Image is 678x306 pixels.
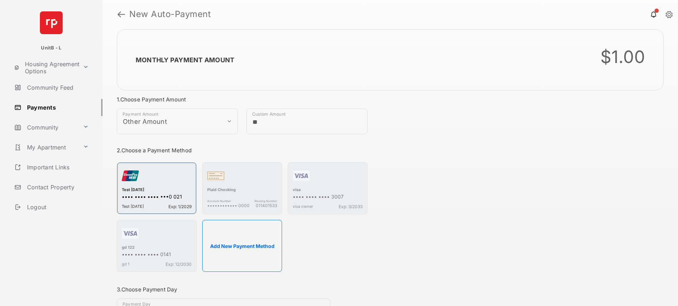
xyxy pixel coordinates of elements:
[207,203,250,208] span: •••••••••••• 0000
[40,11,63,34] img: svg+xml;base64,PHN2ZyB4bWxucz0iaHR0cDovL3d3dy53My5vcmcvMjAwMC9zdmciIHdpZHRoPSI2NCIgaGVpZ2h0PSI2NC...
[122,204,144,209] span: Test [DATE]
[202,162,282,214] div: Plaid CheckingAccount Number•••••••••••• 0000Routing Number011401533
[122,194,192,201] div: •••• •••• •••• •••0 021
[117,96,367,103] h3: 1. Choose Payment Amount
[255,203,277,208] span: 011401533
[11,199,103,216] a: Logout
[288,162,367,214] div: visa•••• •••• •••• 3007visa ownerExp: 3/2033
[11,99,103,116] a: Payments
[207,187,277,194] div: Plaid Checking
[122,251,192,259] div: •••• •••• •••• 0141
[207,199,250,203] span: Account Number
[11,79,103,96] a: Community Feed
[255,199,277,203] span: Routing Number
[600,47,645,67] div: $1.00
[129,10,211,19] strong: New Auto-Payment
[122,187,192,194] div: Test [DATE]
[11,119,80,136] a: Community
[117,162,197,214] div: Test [DATE]•••• •••• •••• •••0 021Test [DATE]Exp: 1/2029
[122,245,192,251] div: gd 122
[293,187,363,194] div: visa
[11,139,80,156] a: My Apartment
[339,204,363,209] span: Exp: 3/2033
[41,44,61,52] p: UnitB - L
[293,204,313,209] span: visa owner
[202,220,282,272] button: Add New Payment Method
[117,220,197,272] div: gd 122•••• •••• •••• 0141gd 1Exp: 12/2030
[168,204,192,209] span: Exp: 1/2029
[166,262,192,267] span: Exp: 12/2030
[117,147,367,154] h3: 2. Choose a Payment Method
[293,194,363,201] div: •••• •••• •••• 3007
[11,59,80,76] a: Housing Agreement Options
[11,159,92,176] a: Important Links
[11,179,103,196] a: Contact Property
[122,262,129,267] span: gd 1
[129,56,234,64] h2: Monthly Payment Amount
[117,286,367,293] h3: 3. Choose Payment Day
